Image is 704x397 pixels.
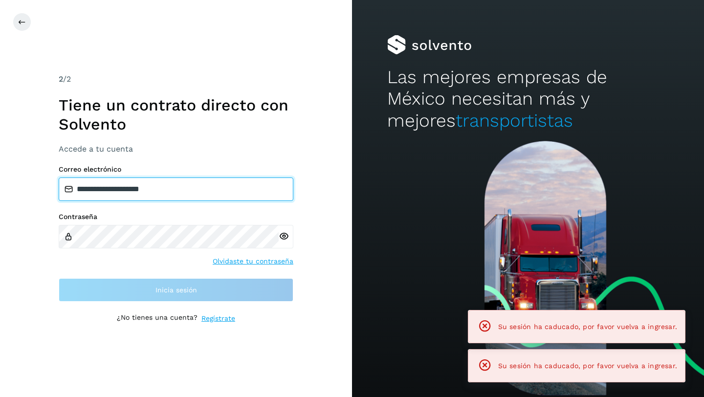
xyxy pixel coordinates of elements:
[155,287,197,293] span: Inicia sesión
[59,96,293,133] h1: Tiene un contrato directo con Solvento
[201,313,235,324] a: Regístrate
[59,144,293,154] h3: Accede a tu cuenta
[59,213,293,221] label: Contraseña
[456,110,573,131] span: transportistas
[59,165,293,174] label: Correo electrónico
[59,73,293,85] div: /2
[117,313,198,324] p: ¿No tienes una cuenta?
[213,256,293,266] a: Olvidaste tu contraseña
[59,74,63,84] span: 2
[59,278,293,302] button: Inicia sesión
[498,321,677,332] span: Su sesión ha caducado, por favor vuelva a ingresar.
[387,66,669,132] h2: Las mejores empresas de México necesitan más y mejores
[498,362,677,370] span: Su sesión ha caducado, por favor vuelva a ingresar.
